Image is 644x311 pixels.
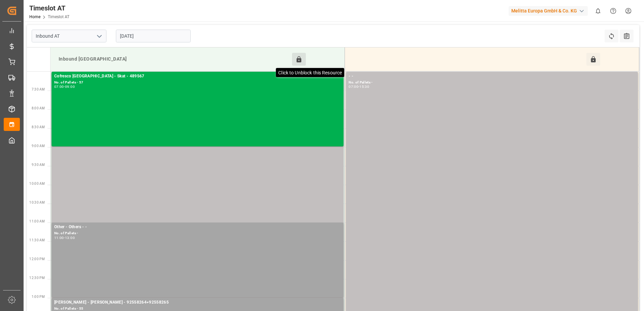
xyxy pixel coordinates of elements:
[94,31,104,41] button: open menu
[64,85,65,88] div: -
[54,299,341,306] div: [PERSON_NAME] - [PERSON_NAME] - 92558264+92558265
[29,201,45,204] span: 10:30 AM
[32,125,45,129] span: 8:30 AM
[349,80,635,85] div: No. of Pallets -
[116,30,191,42] input: DD-MM-YYYY
[590,3,606,19] button: show 0 new notifications
[358,85,359,88] div: -
[349,85,358,88] div: 07:00
[29,238,45,242] span: 11:30 AM
[65,85,75,88] div: 09:00
[32,295,45,299] span: 1:00 PM
[606,3,621,19] button: Help Center
[56,53,292,66] div: Inbound [GEOGRAPHIC_DATA]
[29,257,45,261] span: 12:00 PM
[32,30,106,42] input: Type to search/select
[65,236,75,239] div: 13:00
[359,85,369,88] div: 15:30
[509,6,588,16] div: Melitta Europa GmbH & Co. KG
[32,144,45,148] span: 9:00 AM
[29,219,45,223] span: 11:00 AM
[64,236,65,239] div: -
[32,106,45,110] span: 8:00 AM
[29,3,69,13] div: Timeslot AT
[54,73,341,80] div: Cofresco [GEOGRAPHIC_DATA] - Skat - 489567
[54,80,341,85] div: No. of Pallets - 57
[349,73,635,80] div: - -
[509,4,590,17] button: Melitta Europa GmbH & Co. KG
[54,85,64,88] div: 07:00
[54,224,341,231] div: Other - Others - -
[29,14,40,19] a: Home
[29,276,45,280] span: 12:30 PM
[29,182,45,185] span: 10:00 AM
[54,231,341,236] div: No. of Pallets -
[32,88,45,91] span: 7:30 AM
[32,163,45,167] span: 9:30 AM
[54,236,64,239] div: 11:00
